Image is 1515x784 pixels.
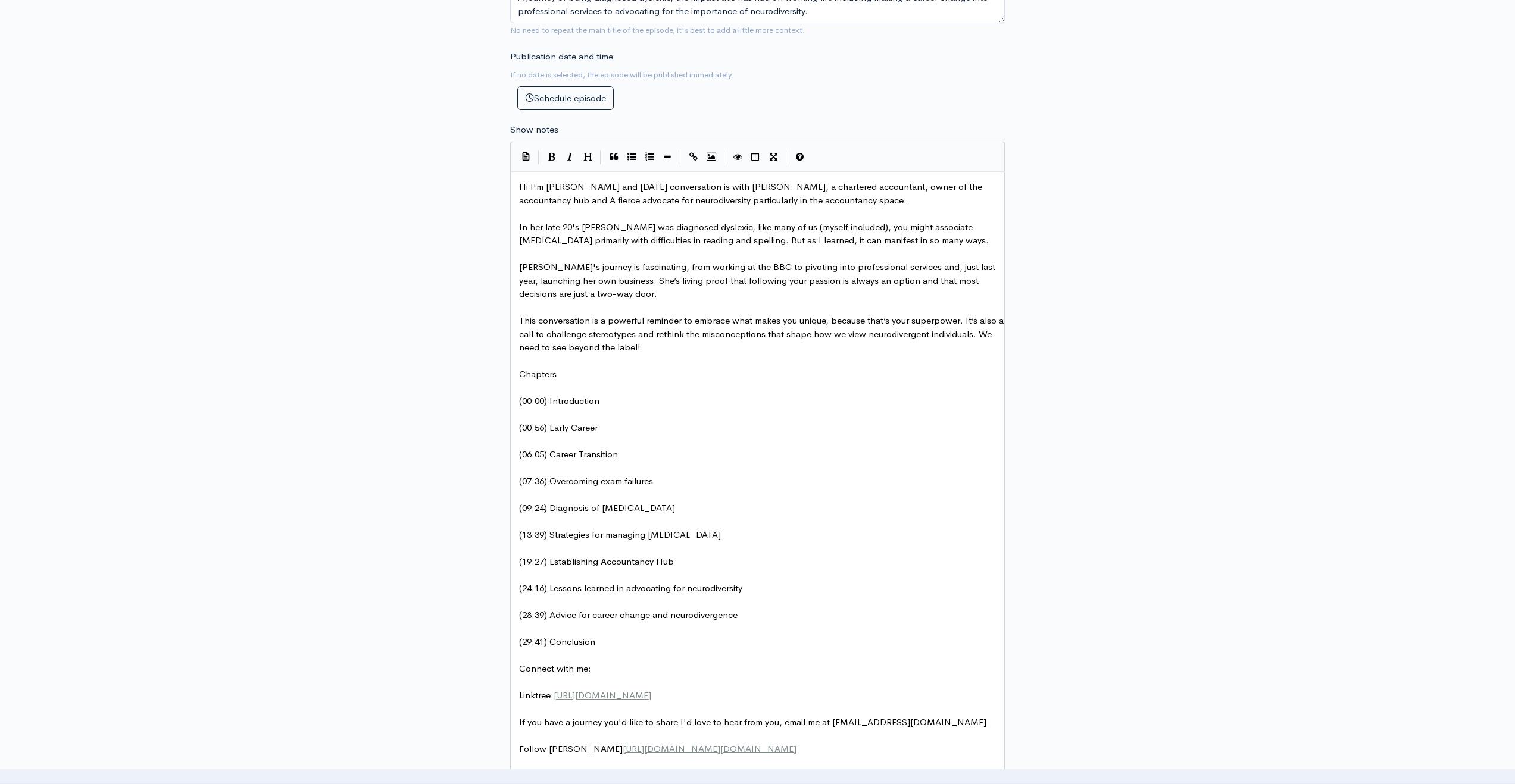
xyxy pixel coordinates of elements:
[519,689,651,701] span: Linktree:
[623,148,641,166] button: Generic List
[605,148,623,166] button: Quote
[519,395,599,406] span: (00:00) Introduction
[510,50,613,64] label: Publication date and time
[519,556,674,567] span: (19:27) Establishing Accountancy Hub
[519,636,595,647] span: (29:41) Conclusion
[764,148,782,166] button: Toggle Fullscreen
[519,716,986,727] span: If you have a journey you'd like to share I'd love to hear from you, email me at [EMAIL_ADDRESS][...
[623,743,796,754] span: [URL][DOMAIN_NAME][DOMAIN_NAME]
[519,315,1006,353] span: This conversation is a powerful reminder to embrace what makes you unique, because that’s your su...
[519,261,998,299] span: [PERSON_NAME]'s journey is fascinating, from working at the BBC to pivoting into professional ser...
[680,150,681,164] i: |
[519,529,721,540] span: (13:39) Strategies for managing [MEDICAL_DATA]
[519,502,675,513] span: (09:24) Diagnosis of [MEDICAL_DATA]
[543,148,561,166] button: Bold
[746,148,764,166] button: Toggle Side by Side
[641,148,658,166] button: Numbered List
[519,221,989,246] span: In her late 20's [PERSON_NAME] was diagnosed dyslexic, like many of us (myself included), you mig...
[519,422,602,433] span: (00:56) Early Career
[519,663,591,674] span: Connect with me:
[685,148,702,166] button: Create Link
[658,148,676,166] button: Insert Horizontal Line
[538,150,539,164] i: |
[579,148,596,166] button: Heading
[519,609,738,620] span: (28:39) Advice for career change and neurodivergence
[519,181,985,206] span: Hi I'm [PERSON_NAME] and [DATE] conversation is with [PERSON_NAME], a chartered accountant, owner...
[729,148,746,166] button: Toggle Preview
[554,689,651,701] span: [URL][DOMAIN_NAME]
[519,743,796,754] span: Follow [PERSON_NAME]
[702,148,720,166] button: Insert Image
[517,148,535,165] button: Insert Show Notes Template
[519,475,653,487] span: (07:36) Overcoming exam failures
[519,368,557,380] span: Chapters
[786,150,787,164] i: |
[510,70,733,80] small: If no date is selected, the episode will be published immediately.
[510,123,558,137] label: Show notes
[561,148,579,166] button: Italic
[519,449,618,460] span: (06:05) Career Transition
[600,150,601,164] i: |
[791,148,808,166] button: Markdown Guide
[517,86,614,111] button: Schedule episode
[724,150,725,164] i: |
[519,582,742,594] span: (24:16) Lessons learned in advocating for neurodiversity
[510,25,805,35] small: No need to repeat the main title of the episode, it's best to add a little more context.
